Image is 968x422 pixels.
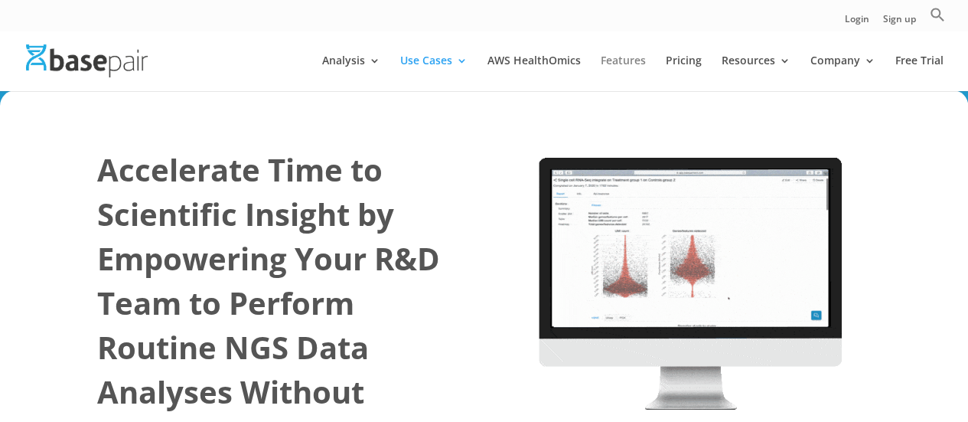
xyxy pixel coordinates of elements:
[400,55,468,91] a: Use Cases
[895,55,944,91] a: Free Trial
[930,7,945,31] a: Search Icon Link
[322,55,380,91] a: Analysis
[845,15,869,31] a: Login
[722,55,790,91] a: Resources
[26,44,148,77] img: Basepair
[601,55,646,91] a: Features
[666,55,702,91] a: Pricing
[810,55,875,91] a: Company
[674,312,950,404] iframe: Drift Widget Chat Controller
[930,7,945,22] svg: Search
[883,15,916,31] a: Sign up
[487,55,581,91] a: AWS HealthOmics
